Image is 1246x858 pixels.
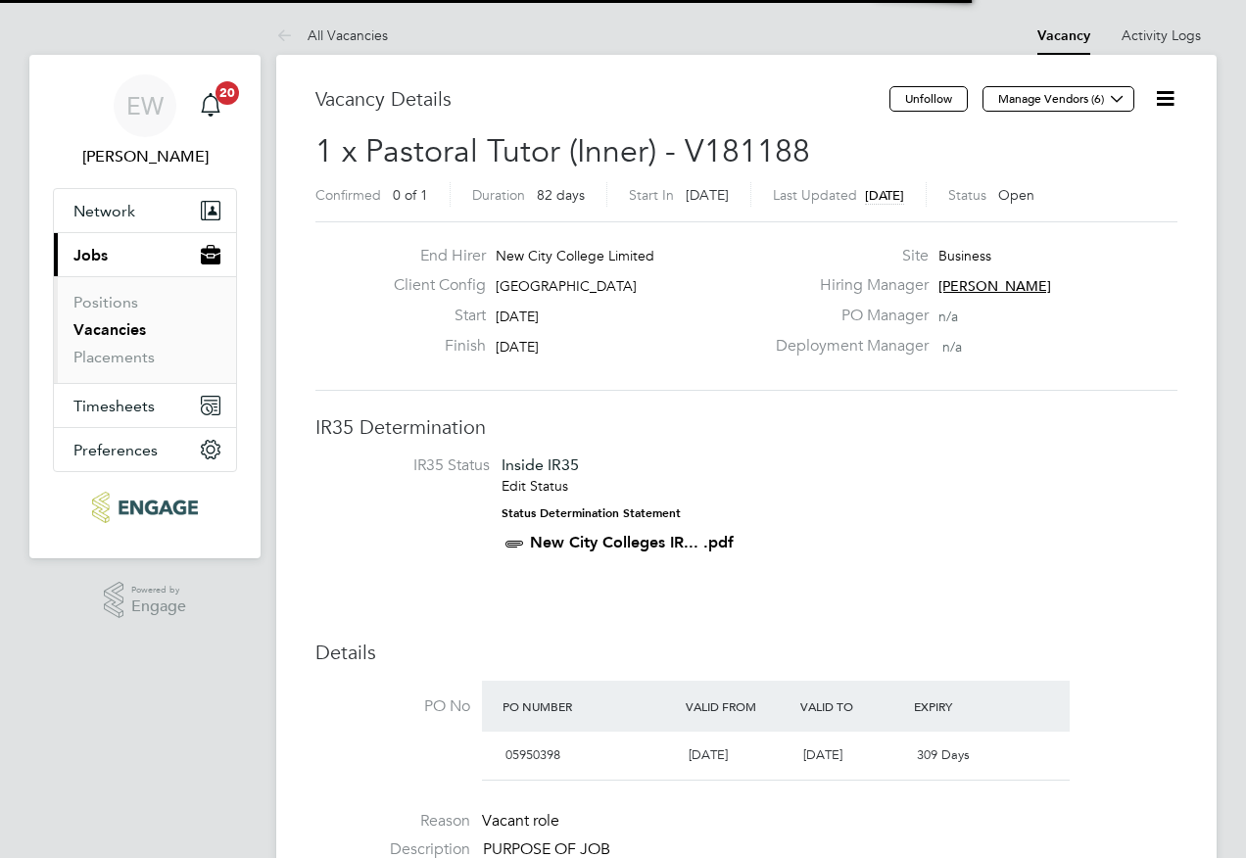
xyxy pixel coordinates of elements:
button: Manage Vendors (6) [982,86,1134,112]
span: 0 of 1 [393,186,428,204]
span: n/a [938,308,958,325]
label: End Hirer [378,246,486,266]
label: PO No [315,696,470,717]
span: Preferences [73,441,158,459]
a: Vacancy [1037,27,1090,44]
span: EW [126,93,164,119]
label: Last Updated [773,186,857,204]
a: New City Colleges IR... .pdf [530,533,734,551]
span: 20 [216,81,239,105]
button: Timesheets [54,384,236,427]
span: Timesheets [73,397,155,415]
span: [DATE] [803,746,842,763]
a: All Vacancies [276,26,388,44]
label: Finish [378,336,486,357]
span: 82 days [537,186,585,204]
button: Preferences [54,428,236,471]
span: Engage [131,598,186,615]
span: Jobs [73,246,108,264]
div: Valid From [681,689,795,724]
h3: Vacancy Details [315,86,889,112]
label: Status [948,186,986,204]
span: 05950398 [505,746,560,763]
span: Inside IR35 [502,455,579,474]
a: Vacancies [73,320,146,339]
span: n/a [942,338,962,356]
label: Start In [629,186,674,204]
label: Duration [472,186,525,204]
div: Expiry [909,689,1024,724]
span: [DATE] [496,338,539,356]
span: 309 Days [917,746,970,763]
nav: Main navigation [29,55,261,558]
span: Open [998,186,1034,204]
span: Vacant role [482,811,559,831]
a: Activity Logs [1122,26,1201,44]
label: Site [764,246,929,266]
a: Positions [73,293,138,311]
label: Hiring Manager [764,275,929,296]
label: IR35 Status [335,455,490,476]
h3: IR35 Determination [315,414,1177,440]
h3: Details [315,640,1177,665]
label: Client Config [378,275,486,296]
span: Business [938,247,991,264]
a: Powered byEngage [104,582,187,619]
a: EW[PERSON_NAME] [53,74,237,168]
span: [DATE] [689,746,728,763]
button: Jobs [54,233,236,276]
label: PO Manager [764,306,929,326]
span: [GEOGRAPHIC_DATA] [496,277,637,295]
label: Reason [315,811,470,832]
img: ncclondon-logo-retina.png [92,492,197,523]
span: Emma Wood [53,145,237,168]
a: Go to home page [53,492,237,523]
span: Powered by [131,582,186,598]
div: PO Number [498,689,681,724]
div: Valid To [795,689,910,724]
a: 20 [191,74,230,137]
span: [DATE] [865,187,904,204]
span: Network [73,202,135,220]
button: Unfollow [889,86,968,112]
label: Confirmed [315,186,381,204]
span: [DATE] [686,186,729,204]
a: Placements [73,348,155,366]
span: [PERSON_NAME] [938,277,1051,295]
button: Network [54,189,236,232]
span: [DATE] [496,308,539,325]
span: 1 x Pastoral Tutor (Inner) - V181188 [315,132,810,170]
span: New City College Limited [496,247,654,264]
a: Edit Status [502,477,568,495]
label: Deployment Manager [764,336,929,357]
strong: Status Determination Statement [502,506,681,520]
div: Jobs [54,276,236,383]
label: Start [378,306,486,326]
